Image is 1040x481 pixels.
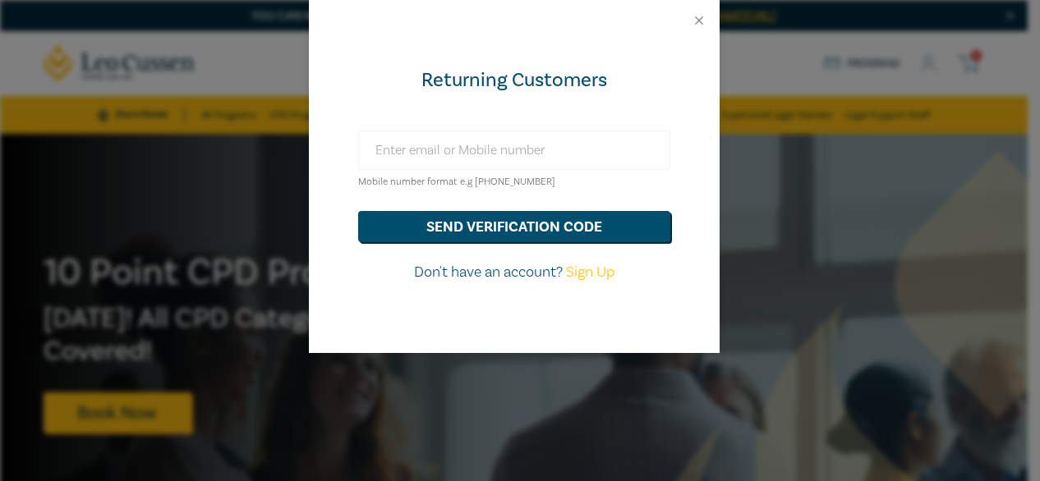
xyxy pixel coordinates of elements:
button: send verification code [358,211,670,242]
input: Enter email or Mobile number [358,131,670,170]
a: Sign Up [566,263,614,282]
button: Close [692,13,706,28]
small: Mobile number format e.g [PHONE_NUMBER] [358,176,555,188]
p: Don't have an account? [358,262,670,283]
div: Returning Customers [358,67,670,94]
